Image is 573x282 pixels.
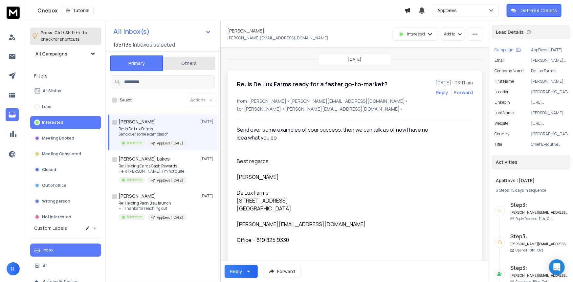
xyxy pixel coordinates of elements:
[119,163,187,169] p: Re: Helping Cards Cash Rewards
[43,248,54,253] p: Inbox
[510,273,568,278] h6: [PERSON_NAME][EMAIL_ADDRESS][DOMAIN_NAME]
[510,264,568,272] h6: Step 3 :
[42,167,56,172] p: Closed
[510,232,568,240] h6: Step 3 :
[113,41,132,49] span: 135 / 135
[43,88,61,94] p: All Status
[225,265,258,278] button: Reply
[30,210,101,224] button: Not Interested
[507,4,562,17] button: Get Free Credits
[30,132,101,145] button: Meeting Booked
[495,79,514,84] p: First Name
[511,187,546,193] span: 15 days in sequence
[510,242,568,247] h6: [PERSON_NAME][EMAIL_ADDRESS][DOMAIN_NAME]
[113,28,150,35] h1: All Inbox(s)
[30,244,101,257] button: Inbox
[237,98,473,104] p: from: [PERSON_NAME] <[PERSON_NAME][EMAIL_ADDRESS][DOMAIN_NAME]>
[200,156,215,162] p: [DATE]
[407,32,425,37] p: Interested
[119,193,156,199] h1: [PERSON_NAME]
[495,47,521,53] button: Campaign
[163,56,215,71] button: Others
[30,179,101,192] button: Out of office
[42,199,70,204] p: Wrong person
[496,177,566,184] h1: AppDevs | [DATE]
[549,259,565,275] div: Open Intercom Messenger
[227,35,328,41] p: [PERSON_NAME][EMAIL_ADDRESS][DOMAIN_NAME]
[119,201,187,206] p: Re: Helping Paon Bleu launch
[531,142,568,147] p: Chief Executive Officer
[119,169,187,174] p: Hello [PERSON_NAME], I'm not quite
[520,7,557,14] p: Get Free Credits
[43,263,48,269] p: All
[37,6,404,15] div: Onebox
[444,32,455,37] p: Add to
[157,215,183,220] p: AppDevs | [DATE]
[110,55,163,71] button: Primary
[539,216,553,221] span: 11th, Oct
[495,121,508,126] p: website
[495,142,502,147] p: title
[42,214,71,220] p: Not Interested
[7,262,20,275] button: R
[54,29,81,36] span: Ctrl + Shift + k
[531,68,568,74] p: De Lux Farms
[237,79,387,89] h1: Re: Is De Lux Farms ready for a faster go-to-market?
[531,89,568,95] p: [GEOGRAPHIC_DATA]
[496,188,566,193] div: |
[30,116,101,129] button: Interested
[127,215,143,220] p: Interested
[30,47,101,60] button: All Campaigns
[30,163,101,176] button: Closed
[436,89,448,96] button: Reply
[237,106,473,112] p: to: [PERSON_NAME] <[PERSON_NAME][EMAIL_ADDRESS][DOMAIN_NAME]>
[495,131,509,137] p: Country
[230,268,242,275] div: Reply
[495,68,523,74] p: Company Name
[531,58,568,63] p: [PERSON_NAME][EMAIL_ADDRESS][DOMAIN_NAME]
[510,210,568,215] h6: [PERSON_NAME][EMAIL_ADDRESS][DOMAIN_NAME]
[42,151,81,157] p: Meeting Completed
[227,28,264,34] h1: [PERSON_NAME]
[495,100,510,105] p: linkedin
[119,132,187,137] p: Send over some examples of
[30,84,101,98] button: All Status
[454,89,473,96] div: Forward
[119,119,156,125] h1: [PERSON_NAME]
[133,41,175,49] h3: Inboxes selected
[30,147,101,161] button: Meeting Completed
[437,7,459,14] p: AppDevs
[30,100,101,113] button: Lead
[35,51,67,57] h1: All Campaigns
[531,47,568,53] p: AppDevs | [DATE]
[30,71,101,80] h3: Filters
[30,259,101,272] button: All
[495,89,510,95] p: location
[237,197,429,252] div: [STREET_ADDRESS] [GEOGRAPHIC_DATA] [PERSON_NAME][EMAIL_ADDRESS][DOMAIN_NAME] Office - 619.825.9330
[531,110,568,116] p: [PERSON_NAME]
[127,141,143,145] p: Interested
[119,126,187,132] p: Re: Is De Lux Farms
[531,79,568,84] p: [PERSON_NAME]
[157,141,183,146] p: AppDevs | [DATE]
[127,178,143,183] p: Interested
[495,110,514,116] p: Last Name
[120,98,132,103] label: Select
[435,79,473,86] p: [DATE] : 03:11 am
[41,30,87,43] p: Press to check for shortcuts.
[510,201,568,209] h6: Step 3 :
[157,178,183,183] p: AppDevs | [DATE]
[492,155,570,169] div: Activities
[200,119,215,124] p: [DATE]
[531,121,568,126] p: [URL][DOMAIN_NAME]
[516,248,543,253] p: Opened
[42,136,74,141] p: Meeting Booked
[119,206,187,211] p: Hi, Thanks for reaching out
[42,104,52,109] p: Lead
[237,149,429,197] div: Best regards, [PERSON_NAME] De Lux Farms
[516,216,553,221] p: Reply Received
[200,193,215,199] p: [DATE]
